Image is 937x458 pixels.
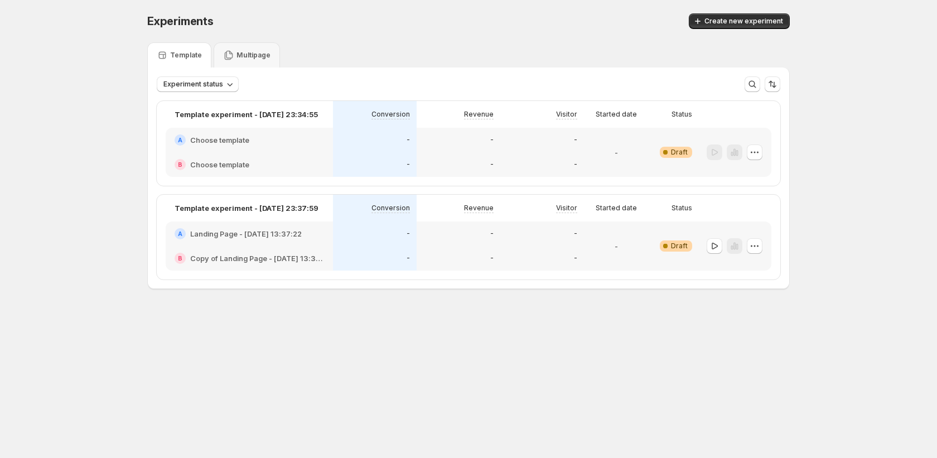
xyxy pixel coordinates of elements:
p: - [407,136,410,144]
p: - [574,136,577,144]
p: - [407,229,410,238]
button: Create new experiment [689,13,790,29]
p: Status [672,110,692,119]
p: Visitor [556,204,577,213]
p: Revenue [464,110,494,119]
p: Template experiment - [DATE] 23:34:55 [175,109,318,120]
p: Started date [596,204,637,213]
p: - [490,229,494,238]
p: - [574,229,577,238]
h2: Copy of Landing Page - [DATE] 13:37:22 [190,253,324,264]
p: Status [672,204,692,213]
p: Visitor [556,110,577,119]
h2: A [178,137,182,143]
p: Revenue [464,204,494,213]
p: Conversion [371,204,410,213]
span: Experiments [147,15,214,28]
h2: Choose template [190,134,249,146]
h2: Choose template [190,159,249,170]
p: Conversion [371,110,410,119]
p: - [574,160,577,169]
span: Draft [671,242,688,250]
span: Experiment status [163,80,223,89]
span: Create new experiment [704,17,783,26]
p: Template [170,51,202,60]
h2: Landing Page - [DATE] 13:37:22 [190,228,302,239]
h2: B [178,161,182,168]
p: - [574,254,577,263]
p: - [615,147,618,158]
p: - [407,160,410,169]
p: - [407,254,410,263]
h2: A [178,230,182,237]
button: Sort the results [765,76,780,92]
p: - [490,254,494,263]
p: Multipage [236,51,271,60]
p: - [490,160,494,169]
p: Started date [596,110,637,119]
p: - [490,136,494,144]
button: Experiment status [157,76,239,92]
p: Template experiment - [DATE] 23:37:59 [175,203,318,214]
span: Draft [671,148,688,157]
h2: B [178,255,182,262]
p: - [615,240,618,252]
